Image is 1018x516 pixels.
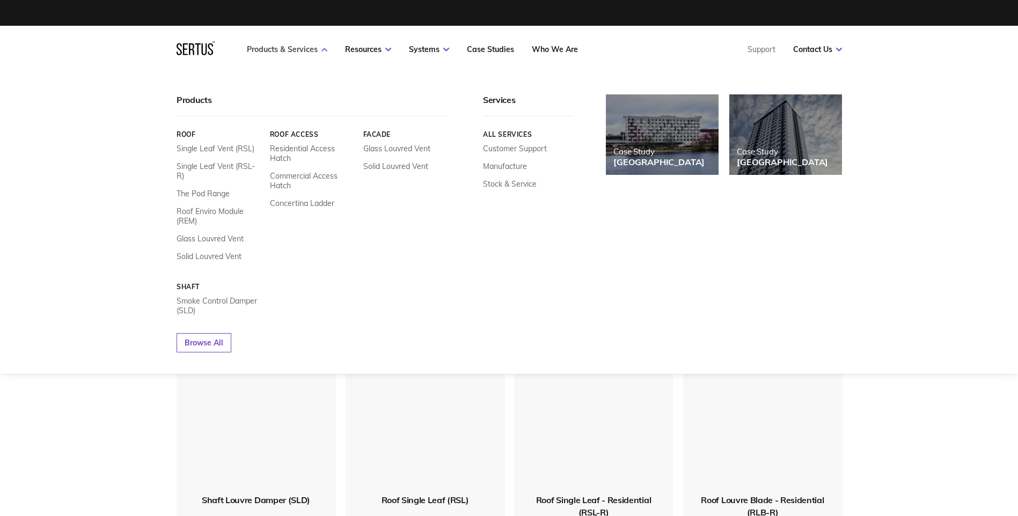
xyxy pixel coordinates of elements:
a: Roof Access [269,130,355,138]
a: Case Study[GEOGRAPHIC_DATA] [729,94,842,175]
div: [GEOGRAPHIC_DATA] [613,157,705,167]
a: Case Study[GEOGRAPHIC_DATA] [606,94,719,175]
a: Concertina Ladder [269,198,334,208]
a: Solid Louvred Vent [177,252,241,261]
span: Shaft Louvre Damper (SLD) [202,495,310,505]
a: Stock & Service [483,179,537,189]
a: Products & Services [247,45,327,54]
a: Browse All [177,333,231,352]
a: Case Studies [467,45,514,54]
a: Smoke Control Damper (SLD) [177,296,262,315]
div: [GEOGRAPHIC_DATA] [737,157,828,167]
a: Support [748,45,775,54]
a: Solid Louvred Vent [363,161,428,171]
a: Who We Are [532,45,578,54]
a: Contact Us [793,45,842,54]
a: The Pod Range [177,189,230,198]
a: Resources [345,45,391,54]
a: Customer Support [483,144,547,153]
a: Glass Louvred Vent [177,234,244,244]
a: Manufacture [483,161,527,171]
a: Commercial Access Hatch [269,171,355,190]
iframe: Chat Widget [964,465,1018,516]
a: Facade [363,130,448,138]
a: Roof [177,130,262,138]
a: Single Leaf Vent (RSL-R) [177,161,262,181]
a: All services [483,130,574,138]
a: Systems [409,45,449,54]
div: Case Study [613,146,705,157]
span: Roof Single Leaf (RSL) [382,495,469,505]
a: Residential Access Hatch [269,144,355,163]
div: Services [483,94,574,116]
a: Shaft [177,283,262,291]
a: Glass Louvred Vent [363,144,430,153]
div: Products [177,94,448,116]
a: Single Leaf Vent (RSL) [177,144,254,153]
div: Case Study [737,146,828,157]
a: Roof Enviro Module (REM) [177,207,262,226]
